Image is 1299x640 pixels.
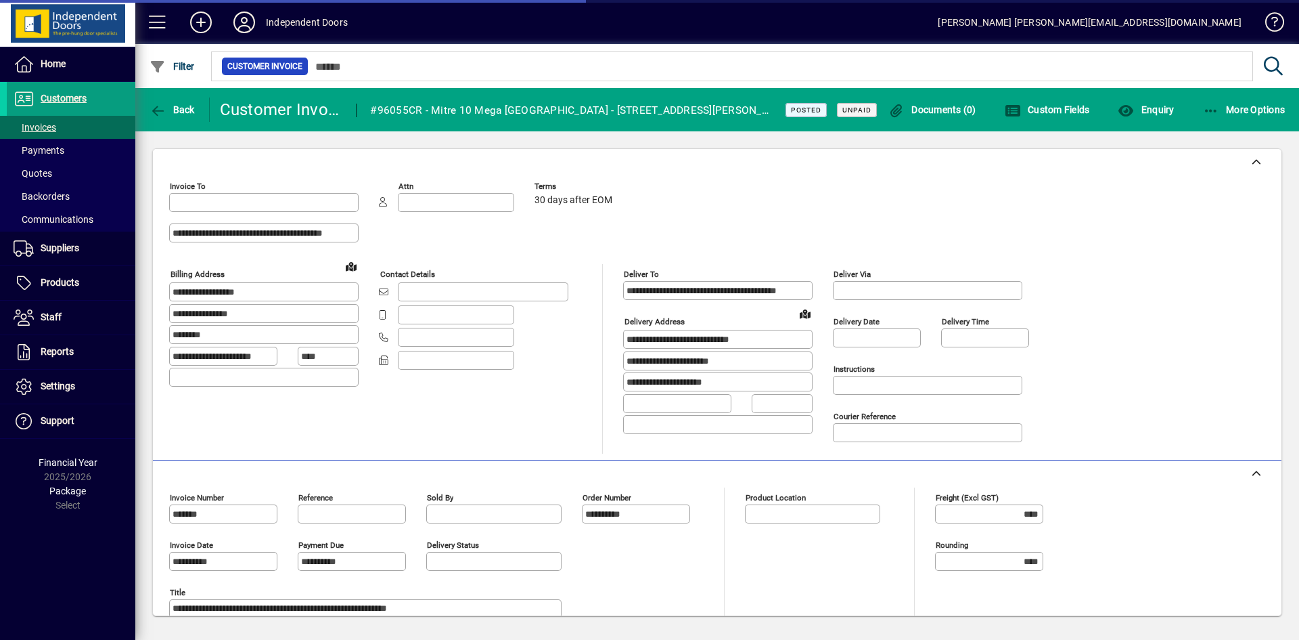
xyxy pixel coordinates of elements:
mat-label: Rounding [936,540,968,550]
a: Home [7,47,135,81]
div: Customer Invoice [220,99,343,121]
a: Payments [7,139,135,162]
mat-label: Order number [583,493,631,503]
span: Products [41,277,79,288]
a: Suppliers [7,232,135,265]
mat-label: Invoice date [170,540,213,550]
mat-label: Delivery date [834,317,880,326]
a: Reports [7,335,135,369]
a: Knowledge Base [1255,3,1282,47]
span: Filter [150,61,195,72]
span: Posted [791,106,821,114]
mat-label: Attn [398,182,413,191]
mat-label: Delivery status [427,540,479,550]
span: Backorders [14,191,70,202]
span: Customer Invoice [227,60,302,73]
span: Documents (0) [888,104,976,115]
a: Invoices [7,116,135,139]
mat-label: Reference [298,493,333,503]
button: Enquiry [1114,98,1177,122]
span: Enquiry [1118,104,1174,115]
span: Communications [14,214,93,225]
span: More Options [1203,104,1285,115]
span: Custom Fields [1005,104,1090,115]
mat-label: Payment due [298,540,344,550]
span: Financial Year [39,457,97,468]
span: Support [41,415,74,426]
div: [PERSON_NAME] [PERSON_NAME][EMAIL_ADDRESS][DOMAIN_NAME] [938,12,1241,33]
mat-label: Courier Reference [834,412,896,421]
button: Profile [223,10,266,35]
span: Quotes [14,168,52,179]
span: Settings [41,381,75,391]
mat-label: Deliver via [834,270,871,279]
a: View on map [794,303,816,324]
app-page-header-button: Back [135,98,210,122]
span: Invoices [14,122,56,133]
span: Home [41,58,66,69]
a: Staff [7,301,135,335]
button: Add [179,10,223,35]
span: Unpaid [842,106,871,114]
mat-label: Delivery time [942,317,989,326]
span: Terms [534,182,616,191]
a: View on map [340,255,362,277]
a: Support [7,404,135,438]
mat-label: Freight (excl GST) [936,493,999,503]
a: Communications [7,208,135,231]
mat-label: Invoice number [170,493,224,503]
span: Payments [14,145,64,156]
div: #96055CR - Mitre 10 Mega [GEOGRAPHIC_DATA] - [STREET_ADDRESS][PERSON_NAME] [370,100,768,121]
span: Reports [41,346,74,357]
span: Suppliers [41,242,79,253]
mat-label: Deliver To [624,270,659,279]
button: More Options [1200,98,1289,122]
a: Products [7,266,135,300]
button: Documents (0) [885,98,980,122]
button: Filter [146,54,198,79]
span: Staff [41,312,62,322]
mat-label: Product location [746,493,806,503]
mat-label: Invoice To [170,182,206,191]
mat-label: Sold by [427,493,453,503]
a: Backorders [7,185,135,208]
a: Settings [7,370,135,404]
span: 30 days after EOM [534,195,612,206]
span: Customers [41,93,87,104]
mat-label: Instructions [834,364,875,374]
button: Custom Fields [1001,98,1093,122]
span: Package [49,486,86,496]
button: Back [146,98,198,122]
span: Back [150,104,195,115]
div: Independent Doors [266,12,348,33]
a: Quotes [7,162,135,185]
mat-label: Title [170,588,185,597]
